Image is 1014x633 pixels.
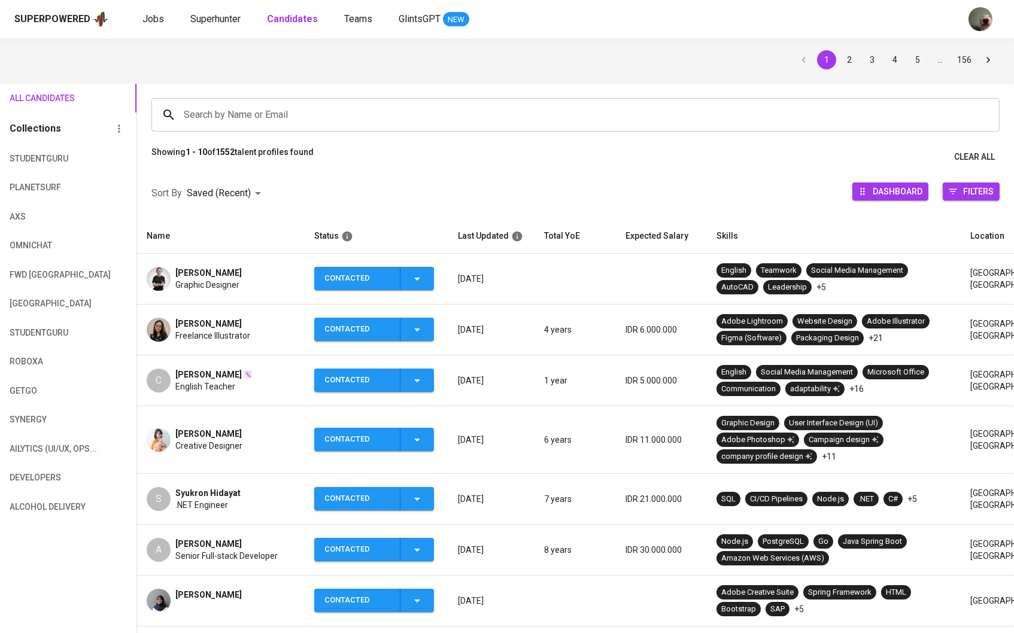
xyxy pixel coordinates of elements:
a: Jobs [142,12,166,27]
span: [PERSON_NAME] [175,538,242,550]
button: Go to next page [979,50,998,69]
p: IDR 5.000.000 [626,375,697,387]
p: [DATE] [458,544,525,556]
img: 239a4e68a02edbaefdbdf1357280a1d0.png [147,318,171,342]
div: HTML [886,587,906,598]
span: GetGo [10,384,74,398]
div: Contacted [324,369,390,392]
span: Synergy [10,412,74,427]
div: Teamwork [761,265,797,276]
span: AXS [10,209,74,224]
div: Contacted [324,487,390,510]
button: Go to page 5 [908,50,927,69]
p: IDR 6.000.000 [626,324,697,336]
span: Omnichat [10,238,74,253]
div: Website Design [797,316,852,327]
span: Ailytics (UI/UX, OPS... [10,442,74,457]
div: Communication [721,384,776,395]
span: Jobs [142,13,164,25]
a: Superhunter [190,12,243,27]
button: Go to page 2 [840,50,859,69]
div: Contacted [324,589,390,612]
span: Freelance Illustrator [175,330,250,342]
div: S [147,487,171,511]
span: GlintsGPT [399,13,441,25]
div: A [147,538,171,562]
p: Sort By [151,186,182,200]
div: Contacted [324,267,390,290]
p: 8 years [544,544,606,556]
p: [DATE] [458,434,525,446]
div: AutoCAD [721,282,754,293]
span: English Teacher [175,381,235,392]
img: app logo [93,10,109,28]
span: [PERSON_NAME] [175,589,242,601]
span: .NET Engineer [175,499,228,511]
span: [PERSON_NAME] [175,428,242,440]
div: Superpowered [14,13,90,26]
div: Contacted [324,318,390,341]
nav: pagination navigation [793,50,1000,69]
p: [DATE] [458,493,525,505]
th: Name [137,219,305,254]
p: [DATE] [458,375,525,387]
p: +21 [869,332,883,344]
a: Candidates [267,12,320,27]
div: adaptability [790,384,840,395]
div: Node.js [721,536,748,547]
div: Bootstrap [721,604,756,615]
div: English [721,265,746,276]
a: Teams [344,12,375,27]
p: +5 [907,493,917,505]
span: StudentGuru [10,151,74,166]
b: 1552 [215,147,235,157]
div: Java Spring Boot [843,536,902,547]
div: Contacted [324,538,390,561]
div: SAP [770,604,785,615]
button: Go to page 156 [954,50,975,69]
p: Showing of talent profiles found [151,146,314,168]
th: Total YoE [535,219,616,254]
div: Graphic Design [721,418,775,429]
p: IDR 30.000.000 [626,544,697,556]
p: IDR 21.000.000 [626,493,697,505]
p: [DATE] [458,595,525,607]
div: User Interface Design (UI) [789,418,878,429]
div: .NET [858,494,874,505]
p: +11 [822,451,836,462]
span: Senior Full-stack Developer [175,550,278,562]
img: magic_wand.svg [243,370,253,379]
span: StudentGuru [10,325,74,340]
b: 1 - 10 [186,147,207,157]
p: IDR 11.000.000 [626,434,697,446]
div: Saved (Recent) [187,182,265,205]
button: Go to page 4 [885,50,904,69]
span: Clear All [954,150,995,165]
div: … [931,54,950,66]
div: Packaging Design [796,333,859,344]
div: English [721,367,746,378]
button: Contacted [314,589,434,612]
span: Alcohol Delivery [10,500,74,515]
span: Graphic Designer [175,279,239,291]
p: +16 [849,383,864,395]
button: Contacted [314,318,434,341]
div: Campaign design [809,434,879,446]
img: 77c324ad3f4b5e7239d1478114c724c8.jpg [147,267,171,291]
span: Superhunter [190,13,241,25]
button: page 1 [817,50,836,69]
div: PostgreSQL [763,536,804,547]
th: Skills [707,219,961,254]
div: Microsoft Office [867,367,924,378]
div: company profile design [721,451,812,462]
span: PlanetSurf [10,180,74,195]
div: Social Media Management [811,265,903,276]
div: Figma (Software) [721,333,782,344]
button: Go to page 3 [863,50,882,69]
span: Roboxa [10,354,74,369]
div: Social Media Management [761,367,853,378]
button: Contacted [314,487,434,510]
button: Clear All [949,146,1000,168]
a: Superpoweredapp logo [14,10,109,28]
b: Candidates [267,13,318,25]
